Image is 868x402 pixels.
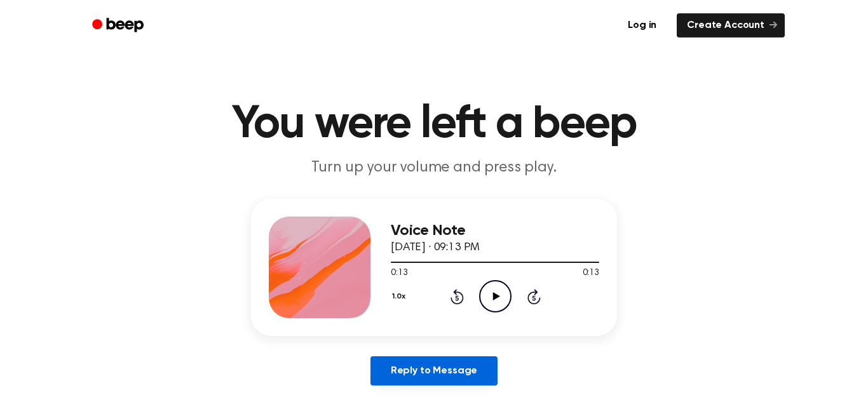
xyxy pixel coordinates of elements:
h1: You were left a beep [109,102,759,147]
h3: Voice Note [391,222,599,239]
span: 0:13 [583,267,599,280]
a: Log in [615,11,669,40]
button: 1.0x [391,286,410,307]
a: Reply to Message [370,356,498,385]
a: Beep [83,13,155,38]
span: [DATE] · 09:13 PM [391,242,480,253]
span: 0:13 [391,267,407,280]
p: Turn up your volume and press play. [190,157,678,178]
a: Create Account [677,13,785,37]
